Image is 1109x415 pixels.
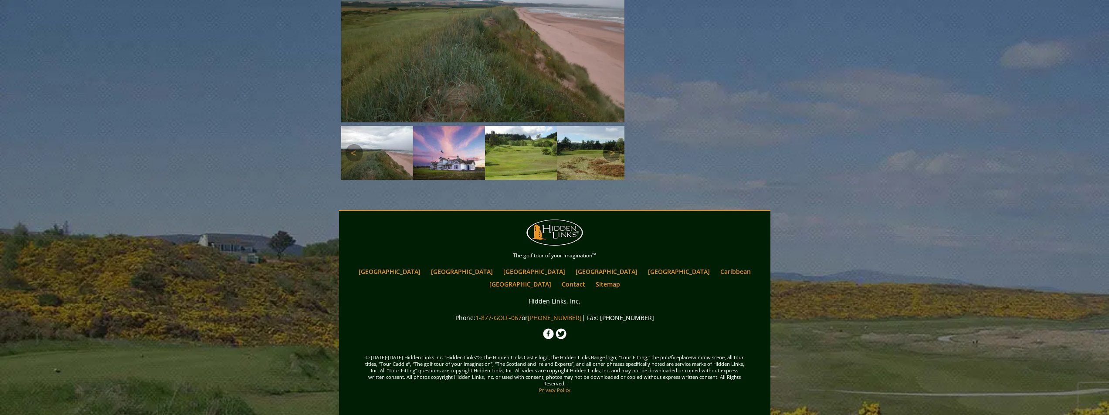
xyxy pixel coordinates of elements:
[475,314,522,322] a: 1-877-GOLF-067
[603,144,620,162] a: Next
[341,341,768,406] span: © [DATE]-[DATE] Hidden Links Inc. "Hidden Links"®, the Hidden Links Castle logo, the Hidden Links...
[571,265,642,278] a: [GEOGRAPHIC_DATA]
[557,278,590,290] a: Contact
[341,296,768,307] p: Hidden Links, Inc.
[716,265,755,278] a: Caribbean
[341,251,768,260] p: The golf tour of your imagination™
[543,328,554,339] img: Facebook
[341,312,768,323] p: Phone: or | Fax: [PHONE_NUMBER]
[485,278,556,290] a: [GEOGRAPHIC_DATA]
[346,144,363,162] a: Previous
[354,265,425,278] a: [GEOGRAPHIC_DATA]
[591,278,624,290] a: Sitemap
[499,265,570,278] a: [GEOGRAPHIC_DATA]
[539,387,570,393] a: Privacy Policy
[644,265,714,278] a: [GEOGRAPHIC_DATA]
[528,314,582,322] a: [PHONE_NUMBER]
[556,328,566,339] img: Twitter
[427,265,497,278] a: [GEOGRAPHIC_DATA]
